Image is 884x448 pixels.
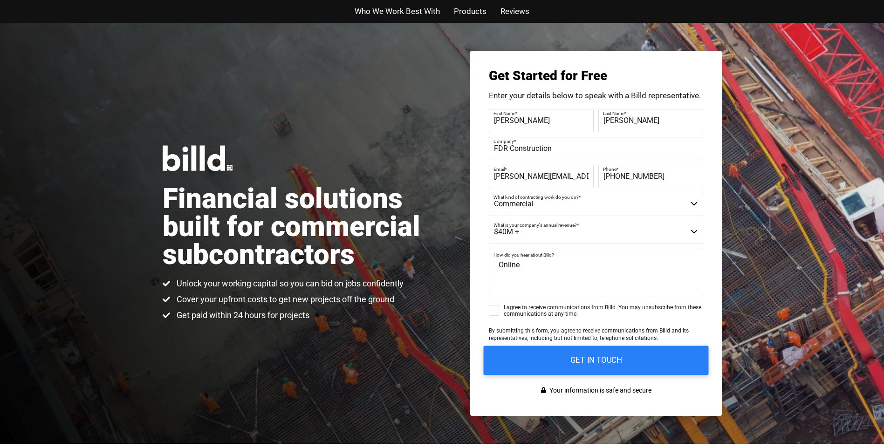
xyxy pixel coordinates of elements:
span: Phone [603,166,617,171]
span: I agree to receive communications from Billd. You may unsubscribe from these communications at an... [504,304,703,318]
textarea: Online [489,249,703,295]
span: Company [493,138,514,143]
input: GET IN TOUCH [483,346,708,375]
span: Cover your upfront costs to get new projects off the ground [174,294,394,305]
input: I agree to receive communications from Billd. You may unsubscribe from these communications at an... [489,305,499,316]
span: How did you hear about Billd? [493,252,554,258]
span: Get paid within 24 hours for projects [174,310,309,321]
a: Who We Work Best With [355,5,440,18]
h1: Financial solutions built for commercial subcontractors [163,185,442,269]
span: Unlock your working capital so you can bid on jobs confidently [174,278,404,289]
a: Reviews [500,5,529,18]
p: Enter your details below to speak with a Billd representative. [489,92,703,100]
a: Products [454,5,487,18]
span: Your information is safe and secure [547,384,651,397]
span: Last Name [603,110,624,115]
span: By submitting this form, you agree to receive communications from Billd and its representatives, ... [489,327,689,341]
span: Email [493,166,505,171]
span: First Name [493,110,515,115]
h3: Get Started for Free [489,69,703,82]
